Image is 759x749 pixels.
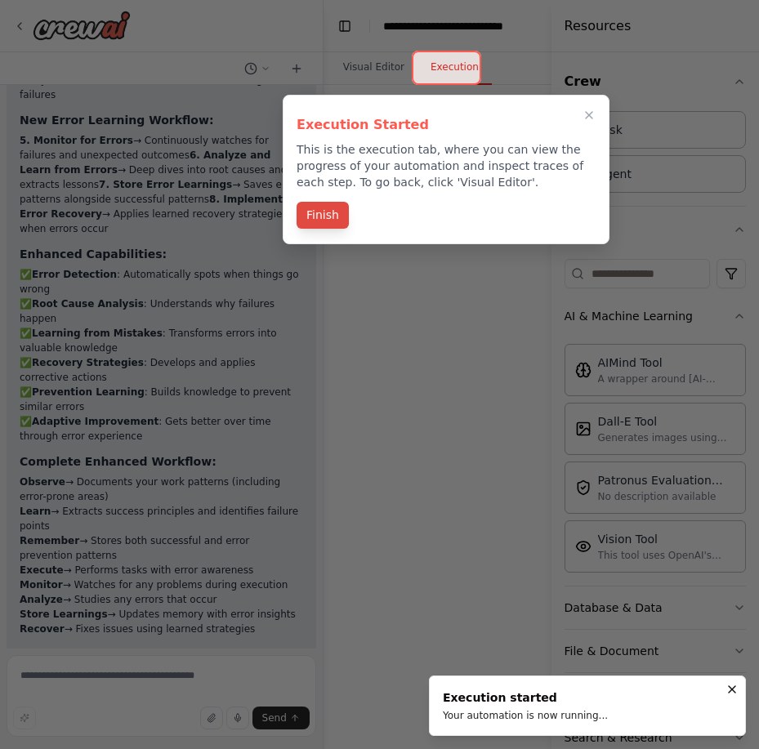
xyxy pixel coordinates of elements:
[333,15,356,38] button: Hide left sidebar
[297,115,596,135] h3: Execution Started
[297,202,349,229] button: Finish
[443,709,608,722] div: Your automation is now running...
[579,105,599,125] button: Close walkthrough
[297,141,596,190] p: This is the execution tab, where you can view the progress of your automation and inspect traces ...
[443,689,608,706] div: Execution started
